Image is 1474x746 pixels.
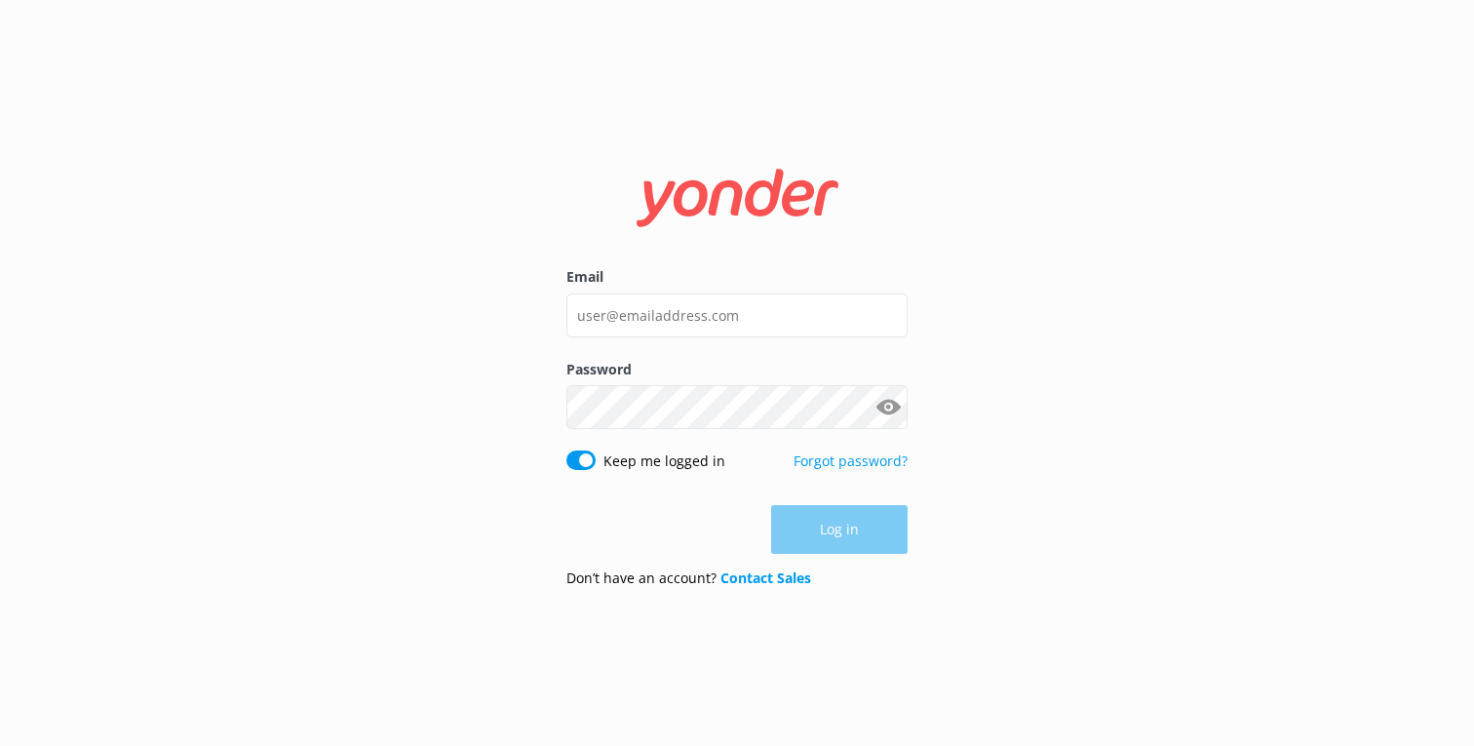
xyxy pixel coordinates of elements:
a: Forgot password? [794,452,908,470]
label: Keep me logged in [603,451,725,472]
input: user@emailaddress.com [566,294,908,337]
label: Password [566,359,908,380]
a: Contact Sales [720,569,811,587]
p: Don’t have an account? [566,568,811,589]
label: Email [566,266,908,288]
button: Show password [869,388,908,427]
